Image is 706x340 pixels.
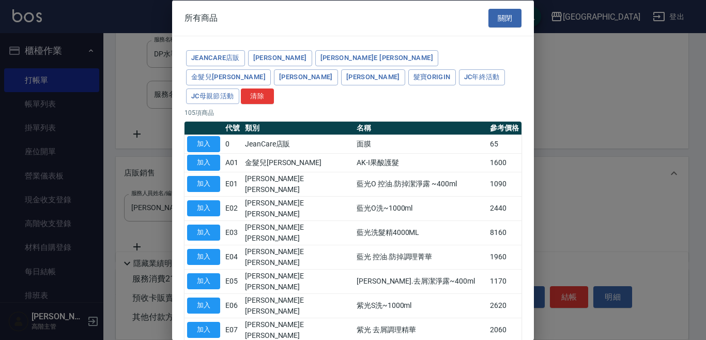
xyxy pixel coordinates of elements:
[487,196,521,220] td: 2440
[223,153,242,172] td: A01
[408,69,456,85] button: 髮寶Origin
[223,293,242,318] td: E06
[487,269,521,293] td: 1170
[241,88,274,104] button: 清除
[354,122,487,135] th: 名稱
[223,220,242,245] td: E03
[223,122,242,135] th: 代號
[223,135,242,153] td: 0
[242,269,354,293] td: [PERSON_NAME]E [PERSON_NAME]
[242,220,354,245] td: [PERSON_NAME]E [PERSON_NAME]
[459,69,505,85] button: JC年終活動
[487,153,521,172] td: 1600
[487,172,521,196] td: 1090
[185,108,521,117] p: 105 項商品
[487,293,521,318] td: 2620
[187,249,220,265] button: 加入
[187,176,220,192] button: 加入
[487,122,521,135] th: 參考價格
[187,298,220,314] button: 加入
[354,196,487,220] td: 藍光O洗~1000ml
[487,245,521,269] td: 1960
[242,153,354,172] td: 金髮兒[PERSON_NAME]
[223,196,242,220] td: E02
[186,69,271,85] button: 金髮兒[PERSON_NAME]
[274,69,338,85] button: [PERSON_NAME]
[242,245,354,269] td: [PERSON_NAME]E [PERSON_NAME]
[242,135,354,153] td: JeanCare店販
[187,200,220,216] button: 加入
[242,196,354,220] td: [PERSON_NAME]E [PERSON_NAME]
[187,155,220,171] button: 加入
[354,269,487,293] td: [PERSON_NAME].去屑潔淨露~400ml
[248,50,312,66] button: [PERSON_NAME]
[487,220,521,245] td: 8160
[186,88,239,104] button: JC母親節活動
[354,135,487,153] td: 面膜
[354,245,487,269] td: 藍光 控油.防掉調理菁華
[341,69,405,85] button: [PERSON_NAME]
[354,153,487,172] td: AK-I果酸護髮
[187,136,220,152] button: 加入
[186,50,245,66] button: JeanCare店販
[488,8,521,27] button: 關閉
[354,220,487,245] td: 藍光洗髮精4000ML
[354,172,487,196] td: 藍光O 控油.防掉潔淨露 ~400ml
[242,122,354,135] th: 類別
[185,12,218,23] span: 所有商品
[487,135,521,153] td: 65
[223,172,242,196] td: E01
[187,322,220,338] button: 加入
[187,273,220,289] button: 加入
[354,293,487,318] td: 紫光S洗~1000ml
[223,245,242,269] td: E04
[187,225,220,241] button: 加入
[315,50,438,66] button: [PERSON_NAME]E [PERSON_NAME]
[223,269,242,293] td: E05
[242,172,354,196] td: [PERSON_NAME]E [PERSON_NAME]
[242,293,354,318] td: [PERSON_NAME]E [PERSON_NAME]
